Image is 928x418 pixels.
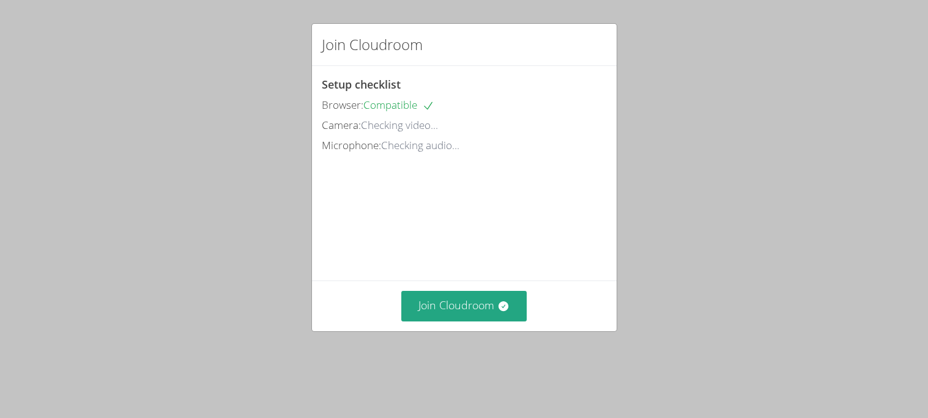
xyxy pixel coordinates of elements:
[322,138,381,152] span: Microphone:
[322,118,361,132] span: Camera:
[363,98,434,112] span: Compatible
[322,77,401,92] span: Setup checklist
[401,291,527,321] button: Join Cloudroom
[381,138,459,152] span: Checking audio...
[361,118,438,132] span: Checking video...
[322,34,423,56] h2: Join Cloudroom
[322,98,363,112] span: Browser:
